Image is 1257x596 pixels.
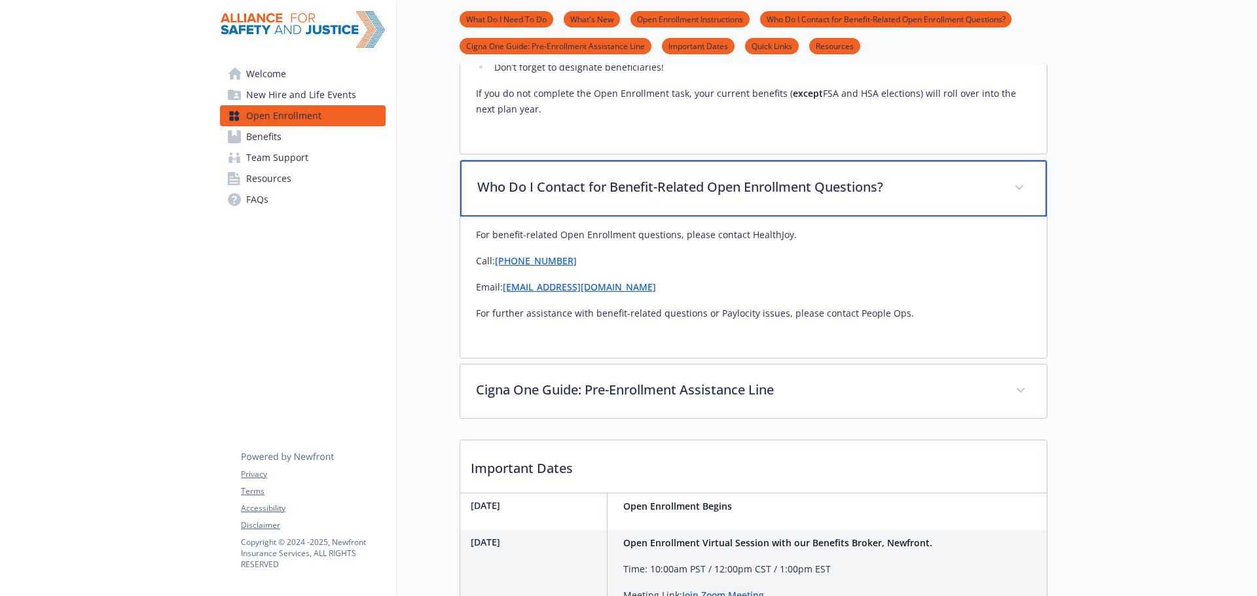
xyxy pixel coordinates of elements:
a: Open Enrollment Instructions [630,12,750,25]
a: Privacy [241,468,385,480]
p: For benefit-related Open Enrollment questions, please contact HealthJoy. [476,227,1031,243]
a: [EMAIL_ADDRESS][DOMAIN_NAME] [503,281,656,293]
a: Disclaimer [241,519,385,531]
span: FAQs [246,189,268,210]
div: Who Do I Contact for Benefit-Related Open Enrollment Questions? [460,160,1047,217]
a: [PHONE_NUMBER] [495,254,577,267]
a: Accessibility [241,502,385,514]
a: Welcome [220,63,386,84]
p: Call: [476,253,1031,269]
a: Benefits [220,126,386,147]
strong: Open Enrollment Virtual Session with our Benefits Broker, Newfront. [623,536,932,549]
a: Resources [809,39,860,52]
p: Copyright © 2024 - 2025 , Newfront Insurance Services, ALL RIGHTS RESERVED [241,536,385,570]
span: Benefits [246,126,282,147]
p: Email: [476,279,1031,295]
span: Open Enrollment [246,105,321,126]
a: Team Support [220,147,386,168]
p: ​If you do not complete the Open Enrollment task, your current benefits ( FSA and HSA elections) ... [476,86,1031,117]
a: Terms [241,485,385,497]
a: Resources [220,168,386,189]
p: For further assistance with benefit-related questions or Paylocity issues, please contact People ... [476,306,1031,321]
span: New Hire and Life Events [246,84,356,105]
p: [DATE] [471,499,602,512]
a: Important Dates [662,39,735,52]
p: Important Dates [460,440,1047,489]
li: Don’t forget to designate beneficiaries!​​ [490,60,1031,75]
a: What Do I Need To Do [460,12,553,25]
p: Cigna One Guide: Pre-Enrollment Assistance Line [476,380,1000,400]
div: Cigna One Guide: Pre-Enrollment Assistance Line [460,364,1047,418]
a: What's New [564,12,620,25]
a: Quick Links [745,39,799,52]
p: [DATE] [471,535,602,549]
div: Who Do I Contact for Benefit-Related Open Enrollment Questions? [460,217,1047,358]
a: New Hire and Life Events [220,84,386,105]
span: Welcome [246,63,286,84]
strong: except [793,87,823,99]
a: Who Do I Contact for Benefit-Related Open Enrollment Questions? [760,12,1011,25]
a: Open Enrollment [220,105,386,126]
strong: Open Enrollment Begins [623,500,732,512]
p: Time: 10:00am PST / 12:00pm CST / 1:00pm EST [623,561,932,577]
span: Resources [246,168,291,189]
a: FAQs [220,189,386,210]
p: Who Do I Contact for Benefit-Related Open Enrollment Questions? [477,177,998,197]
a: Cigna One Guide: Pre-Enrollment Assistance Line [460,39,651,52]
span: Team Support [246,147,308,168]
